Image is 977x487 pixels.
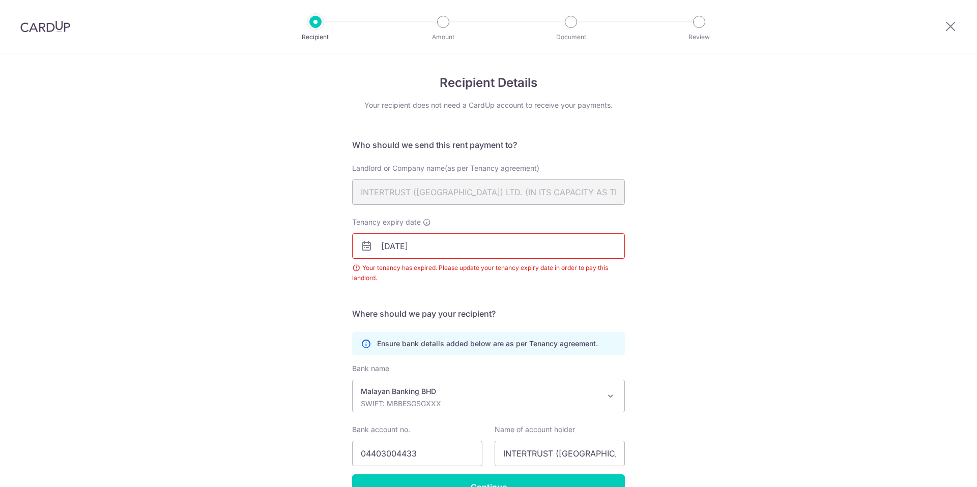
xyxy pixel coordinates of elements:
label: Bank name [352,363,389,374]
span: Malayan Banking BHD [352,380,625,412]
p: SWIFT: MBBESGSGXXX [361,399,600,409]
h5: Where should we pay your recipient? [352,308,625,320]
label: Name of account holder [495,424,575,435]
img: CardUp [20,20,70,33]
p: Review [662,32,737,42]
input: DD/MM/YYYY [352,233,625,259]
label: Bank account no. [352,424,410,435]
p: Ensure bank details added below are as per Tenancy agreement. [377,339,598,349]
span: Malayan Banking BHD [353,380,624,412]
iframe: Opens a widget where you can find more information [911,456,967,482]
div: Your recipient does not need a CardUp account to receive your payments. [352,100,625,110]
h4: Recipient Details [352,74,625,92]
div: Your tenancy has expired. Please update your tenancy expiry date in order to pay this landlord. [352,263,625,283]
span: Landlord or Company name(as per Tenancy agreement) [352,164,539,172]
p: Document [533,32,609,42]
p: Malayan Banking BHD [361,386,600,397]
h5: Who should we send this rent payment to? [352,139,625,151]
p: Amount [406,32,481,42]
p: Recipient [278,32,353,42]
span: Tenancy expiry date [352,217,421,227]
